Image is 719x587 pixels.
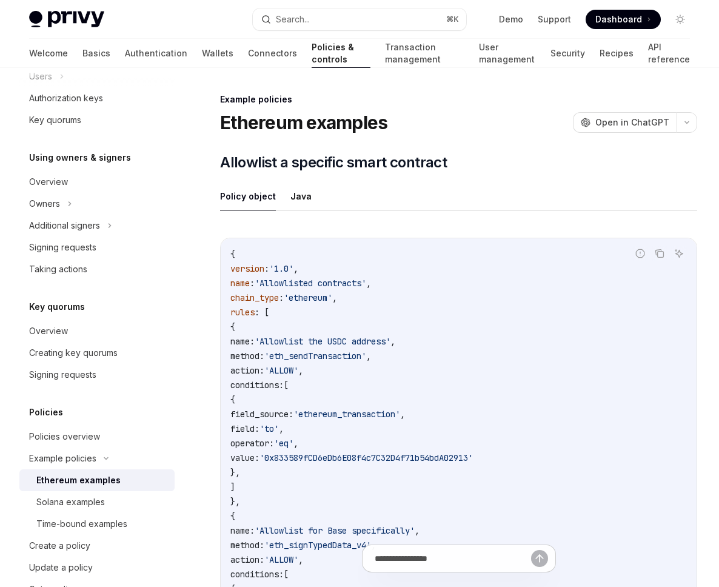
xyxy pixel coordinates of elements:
span: rules [230,307,255,318]
a: Connectors [248,39,297,68]
button: Report incorrect code [632,246,648,261]
a: Time-bound examples [19,513,175,535]
a: Authentication [125,39,187,68]
span: 'eth_sendTransaction' [264,351,366,361]
h5: Policies [29,405,63,420]
span: field_source: [230,409,293,420]
a: Policies & controls [312,39,370,68]
span: , [366,278,371,289]
a: Wallets [202,39,233,68]
a: Recipes [600,39,634,68]
span: , [298,365,303,376]
a: Demo [499,13,523,25]
div: Owners [29,196,60,211]
div: Search... [276,12,310,27]
button: Search...⌘K [253,8,467,30]
span: 'ALLOW' [264,365,298,376]
a: Create a policy [19,535,175,557]
span: { [230,394,235,405]
span: { [230,511,235,522]
a: Authorization keys [19,87,175,109]
div: Create a policy [29,538,90,553]
a: Taking actions [19,258,175,280]
button: Toggle dark mode [671,10,690,29]
span: { [230,321,235,332]
a: Policies overview [19,426,175,448]
a: Basics [82,39,110,68]
span: }, [230,496,240,507]
span: , [293,263,298,274]
span: method: [230,351,264,361]
span: ] [230,481,235,492]
span: conditions: [230,380,284,391]
img: light logo [29,11,104,28]
span: action: [230,365,264,376]
a: Transaction management [385,39,464,68]
div: Update a policy [29,560,93,575]
div: Additional signers [29,218,100,233]
span: 'Allowlisted contracts' [255,278,366,289]
button: Send message [531,550,548,567]
span: name: [230,525,255,536]
a: Update a policy [19,557,175,579]
span: chain_type [230,292,279,303]
span: , [390,336,395,347]
span: , [332,292,337,303]
span: , [279,423,284,434]
h5: Key quorums [29,300,85,314]
button: Copy the contents from the code block [652,246,667,261]
span: { [230,249,235,260]
span: 'to' [259,423,279,434]
span: , [366,351,371,361]
a: Signing requests [19,364,175,386]
a: Solana examples [19,491,175,513]
span: '1.0' [269,263,293,274]
span: 'ethereum' [284,292,332,303]
a: Ethereum examples [19,469,175,491]
button: Open in ChatGPT [573,112,677,133]
button: Ask AI [671,246,687,261]
span: ⌘ K [446,15,459,24]
span: : [ [255,307,269,318]
button: Additional signers [19,215,175,236]
a: Creating key quorums [19,342,175,364]
h5: Using owners & signers [29,150,131,165]
span: , [400,409,405,420]
a: Signing requests [19,236,175,258]
div: Authorization keys [29,91,103,106]
span: field: [230,423,259,434]
button: Owners [19,193,175,215]
a: User management [479,39,535,68]
span: : [279,292,284,303]
a: API reference [648,39,690,68]
div: Signing requests [29,240,96,255]
span: , [293,438,298,449]
div: Example policies [220,93,697,106]
a: Overview [19,320,175,342]
span: 'eq' [274,438,293,449]
a: Support [538,13,571,25]
span: '0x833589fCD6eDb6E08f4c7C32D4f71b54bdA02913' [259,452,473,463]
span: version [230,263,264,274]
div: Solana examples [36,495,105,509]
div: Signing requests [29,367,96,382]
span: 'Allowlist for Base specifically' [255,525,415,536]
div: Ethereum examples [36,473,121,488]
span: 'ethereum_transaction' [293,409,400,420]
span: value: [230,452,259,463]
a: Overview [19,171,175,193]
span: 'Allowlist the USDC address' [255,336,390,347]
div: Time-bound examples [36,517,127,531]
div: Overview [29,324,68,338]
button: Policy object [220,182,276,210]
input: Ask a question... [375,545,531,572]
div: Creating key quorums [29,346,118,360]
h1: Ethereum examples [220,112,387,133]
a: Key quorums [19,109,175,131]
span: operator: [230,438,274,449]
a: Welcome [29,39,68,68]
span: , [371,540,376,551]
span: 'eth_signTypedData_v4' [264,540,371,551]
div: Key quorums [29,113,81,127]
span: , [415,525,420,536]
